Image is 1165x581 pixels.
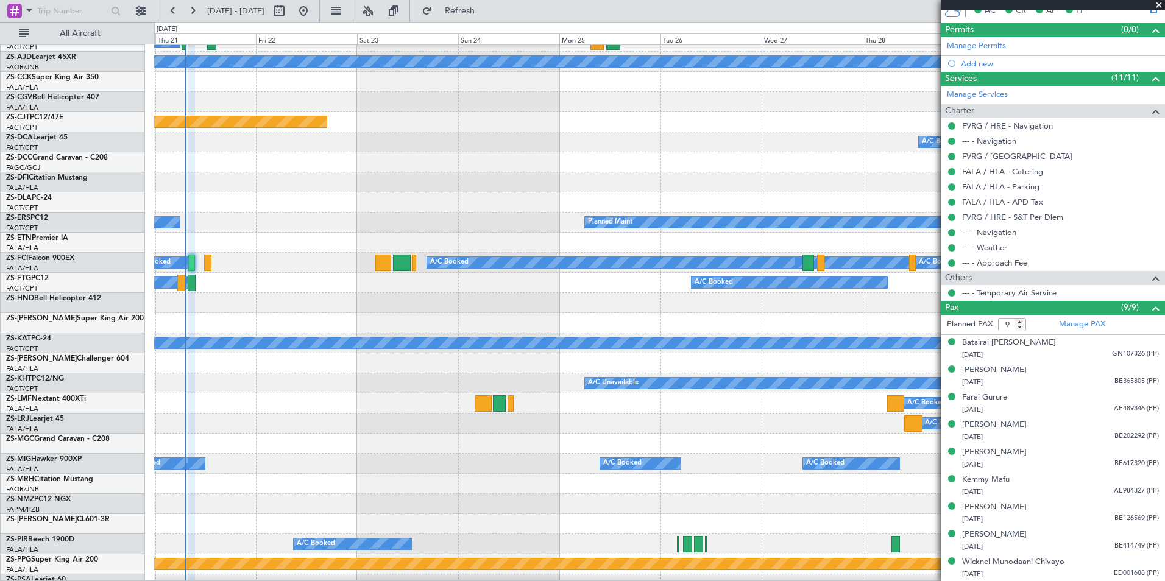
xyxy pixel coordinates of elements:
[155,33,257,44] div: Thu 21
[962,392,1007,404] div: Farai Gurure
[1076,5,1085,17] span: FP
[6,114,63,121] a: ZS-CJTPC12/47E
[6,536,74,543] a: ZS-PIRBeech 1900D
[6,545,38,554] a: FALA/HLA
[6,415,29,423] span: ZS-LRJ
[1114,541,1159,551] span: BE414749 (PP)
[6,375,64,382] a: ZS-KHTPC12/NG
[962,378,983,387] span: [DATE]
[962,474,1010,486] div: Kemmy Mafu
[1114,404,1159,414] span: AE489346 (PP)
[962,287,1057,298] a: --- - Temporary Air Service
[6,194,52,202] a: ZS-DLAPC-24
[6,183,38,192] a: FALA/HLA
[962,258,1027,268] a: --- - Approach Fee
[6,123,38,132] a: FACT/CPT
[1114,459,1159,469] span: BE617320 (PP)
[962,405,983,414] span: [DATE]
[6,456,31,463] span: ZS-MIG
[32,29,129,38] span: All Aircraft
[6,74,99,81] a: ZS-CCKSuper King Air 350
[806,454,845,473] div: A/C Booked
[6,214,30,222] span: ZS-ERS
[256,33,357,44] div: Fri 22
[6,476,93,483] a: ZS-MRHCitation Mustang
[945,23,974,37] span: Permits
[6,295,101,302] a: ZS-HNDBell Helicopter 412
[962,487,983,496] span: [DATE]
[6,364,38,373] a: FALA/HLA
[919,253,957,272] div: A/C Booked
[1112,349,1159,359] span: GN107326 (PP)
[6,255,74,262] a: ZS-FCIFalcon 900EX
[6,476,34,483] span: ZS-MRH
[297,535,335,553] div: A/C Booked
[6,83,38,92] a: FALA/HLA
[6,456,82,463] a: ZS-MIGHawker 900XP
[922,133,960,151] div: A/C Booked
[961,58,1159,69] div: Add new
[559,33,660,44] div: Mon 25
[1059,319,1105,331] a: Manage PAX
[6,214,48,222] a: ZS-ERSPC12
[6,335,31,342] span: ZS-KAT
[6,63,39,72] a: FAOR/JNB
[6,264,38,273] a: FALA/HLA
[1114,376,1159,387] span: BE365805 (PP)
[962,432,983,442] span: [DATE]
[1111,71,1139,84] span: (11/11)
[6,435,110,443] a: ZS-MGCGrand Caravan - C208
[6,465,38,474] a: FALA/HLA
[945,72,977,86] span: Services
[6,415,64,423] a: ZS-LRJLearjet 45
[962,212,1063,222] a: FVRG / HRE - S&T Per Diem
[962,460,983,469] span: [DATE]
[6,496,71,503] a: ZS-NMZPC12 NGX
[6,114,30,121] span: ZS-CJT
[962,556,1064,568] div: Wicknel Munodaani Chivayo
[6,194,32,202] span: ZS-DLA
[1016,5,1026,17] span: CR
[962,350,983,359] span: [DATE]
[962,446,1027,459] div: [PERSON_NAME]
[430,253,469,272] div: A/C Booked
[6,154,32,161] span: ZS-DCC
[6,134,33,141] span: ZS-DCA
[6,134,68,141] a: ZS-DCALearjet 45
[6,556,98,563] a: ZS-PPGSuper King Air 200
[962,364,1027,376] div: [PERSON_NAME]
[6,203,38,213] a: FACT/CPT
[962,166,1043,177] a: FALA / HLA - Catering
[6,516,77,523] span: ZS-[PERSON_NAME]
[6,375,32,382] span: ZS-KHT
[6,244,38,253] a: FALA/HLA
[962,121,1053,131] a: FVRG / HRE - Navigation
[962,515,983,524] span: [DATE]
[1114,431,1159,442] span: BE202292 (PP)
[6,404,38,414] a: FALA/HLA
[458,33,559,44] div: Sun 24
[945,301,958,315] span: Pax
[603,454,642,473] div: A/C Booked
[962,151,1072,161] a: FVRG / [GEOGRAPHIC_DATA]
[962,181,1039,192] a: FALA / HLA - Parking
[6,344,38,353] a: FACT/CPT
[962,419,1027,431] div: [PERSON_NAME]
[6,174,88,181] a: ZS-DFICitation Mustang
[947,89,1008,101] a: Manage Services
[6,295,34,302] span: ZS-HND
[1114,486,1159,496] span: AE984327 (PP)
[6,556,31,563] span: ZS-PPG
[6,536,28,543] span: ZS-PIR
[6,275,49,282] a: ZS-FTGPC12
[6,174,29,181] span: ZS-DFI
[207,5,264,16] span: [DATE] - [DATE]
[6,103,38,112] a: FALA/HLA
[6,565,38,574] a: FALA/HLA
[962,227,1016,238] a: --- - Navigation
[6,74,32,81] span: ZS-CCK
[925,414,963,432] div: A/C Booked
[947,40,1006,52] a: Manage Permits
[6,315,77,322] span: ZS-[PERSON_NAME]
[6,255,28,262] span: ZS-FCI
